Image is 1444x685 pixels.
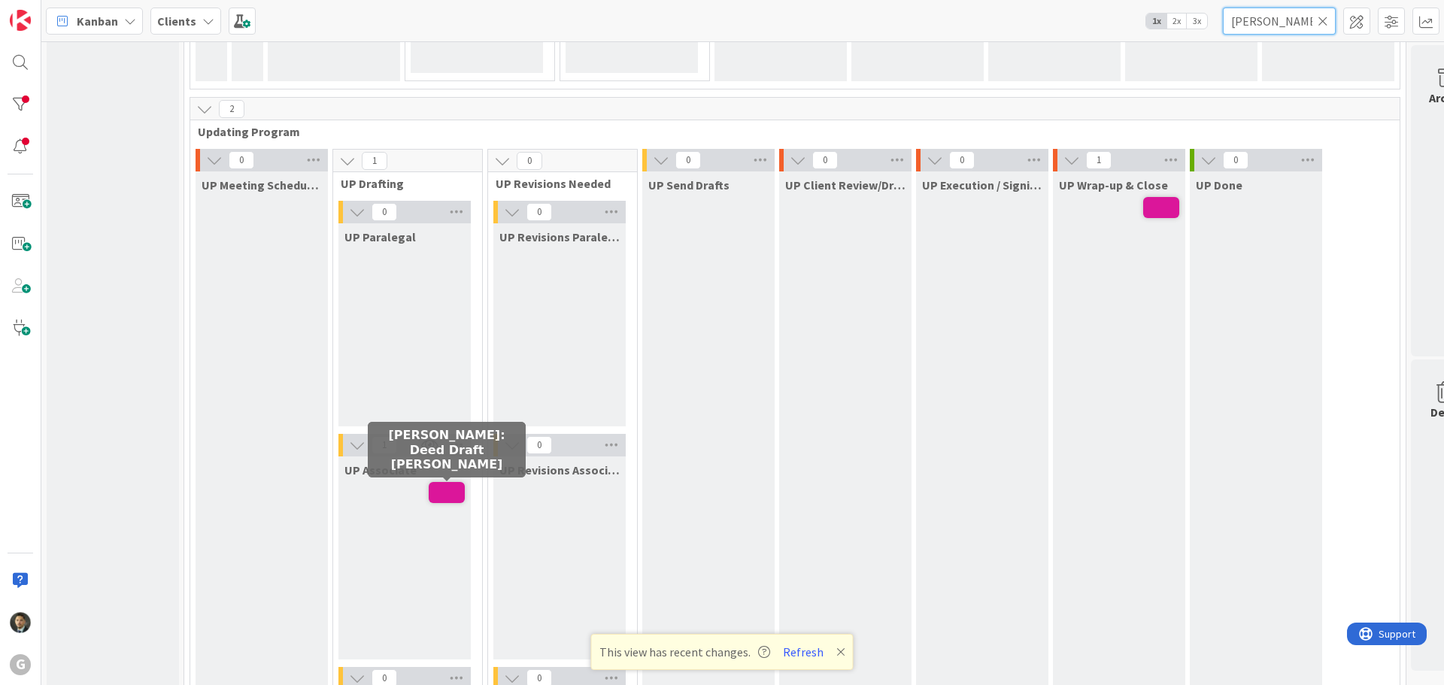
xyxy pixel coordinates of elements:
[198,124,1381,139] span: Updating Program
[157,14,196,29] b: Clients
[675,151,701,169] span: 0
[499,229,620,244] span: UP Revisions Paralegal
[599,643,770,661] span: This view has recent changes.
[77,12,118,30] span: Kanban
[648,177,730,192] span: UP Send Drafts
[219,100,244,118] span: 2
[374,428,520,471] h5: [PERSON_NAME]: Deed Draft [PERSON_NAME]
[949,151,975,169] span: 0
[812,151,838,169] span: 0
[10,654,31,675] div: G
[496,176,618,191] span: UP Revisions Needed
[32,2,68,20] span: Support
[362,152,387,170] span: 1
[499,462,620,477] span: UP Revisions Associate
[202,177,322,192] span: UP Meeting Scheduled
[1196,177,1242,192] span: UP Done
[372,203,397,221] span: 0
[10,612,31,633] img: CG
[526,203,552,221] span: 0
[517,152,542,170] span: 0
[1223,8,1336,35] input: Quick Filter...
[785,177,906,192] span: UP Client Review/Draft Review Meeting
[10,10,31,31] img: Visit kanbanzone.com
[1166,14,1187,29] span: 2x
[1223,151,1248,169] span: 0
[1059,177,1168,192] span: UP Wrap-up & Close
[778,642,829,662] button: Refresh
[229,151,254,169] span: 0
[1187,14,1207,29] span: 3x
[922,177,1042,192] span: UP Execution / Signing
[1146,14,1166,29] span: 1x
[344,229,416,244] span: UP Paralegal
[341,176,463,191] span: UP Drafting
[1086,151,1112,169] span: 1
[526,436,552,454] span: 0
[344,462,417,477] span: UP Associate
